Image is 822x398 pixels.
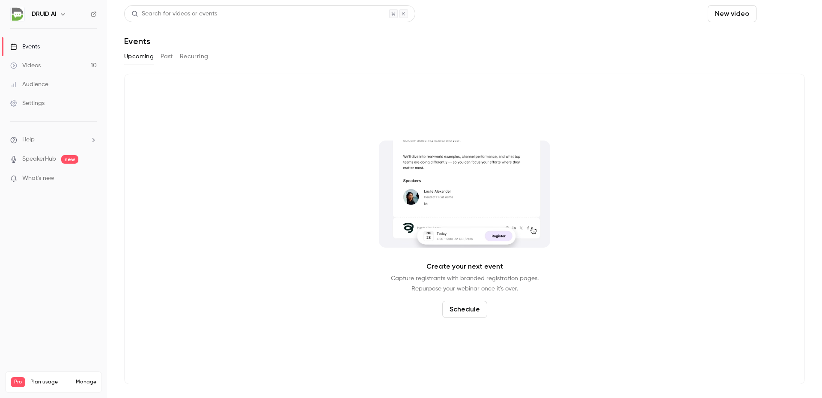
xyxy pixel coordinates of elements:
[760,5,805,22] button: Schedule
[708,5,756,22] button: New video
[124,50,154,63] button: Upcoming
[10,61,41,70] div: Videos
[10,135,97,144] li: help-dropdown-opener
[10,42,40,51] div: Events
[76,379,96,386] a: Manage
[442,301,487,318] button: Schedule
[10,80,48,89] div: Audience
[10,99,45,108] div: Settings
[180,50,208,63] button: Recurring
[161,50,173,63] button: Past
[391,273,539,294] p: Capture registrants with branded registration pages. Repurpose your webinar once it's over.
[32,10,56,18] h6: DRUID AI
[86,175,97,183] iframe: Noticeable Trigger
[22,135,35,144] span: Help
[426,261,503,272] p: Create your next event
[22,155,56,164] a: SpeakerHub
[30,379,71,386] span: Plan usage
[131,9,217,18] div: Search for videos or events
[61,155,78,164] span: new
[124,36,150,46] h1: Events
[11,7,24,21] img: DRUID AI
[22,174,54,183] span: What's new
[11,377,25,387] span: Pro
